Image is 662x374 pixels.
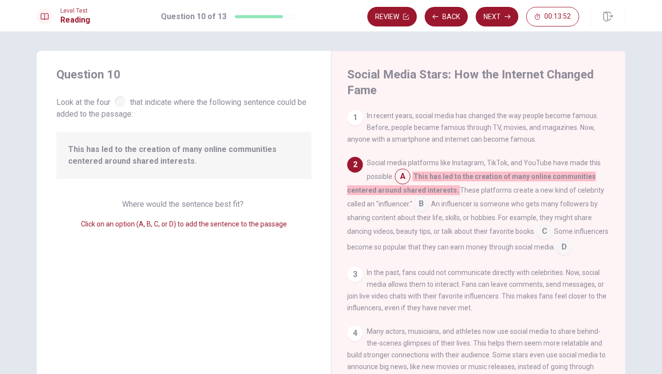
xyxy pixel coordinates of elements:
[347,112,598,143] span: In recent years, social media has changed the way people become famous. Before, people became fam...
[347,157,363,173] div: 2
[476,7,518,26] button: Next
[395,169,410,184] span: A
[56,94,311,120] span: Look at the four that indicate where the following sentence could be added to the passage:
[60,7,90,14] span: Level Test
[544,13,571,21] span: 00:13:52
[68,144,300,167] span: This has led to the creation of many online communities centered around shared interests.
[347,325,363,341] div: 4
[81,220,287,228] span: Click on an option (A, B, C, or D) to add the sentence to the passage
[347,172,596,195] span: This has led to the creation of many online communities centered around shared interests.
[347,200,598,235] span: An influencer is someone who gets many followers by sharing content about their life, skills, or ...
[367,7,417,26] button: Review
[56,67,311,82] h4: Question 10
[347,67,607,98] h4: Social Media Stars: How the Internet Changed Fame
[347,269,607,312] span: In the past, fans could not communicate directly with celebrities. Now, social media allows them ...
[347,267,363,282] div: 3
[425,7,468,26] button: Back
[536,224,552,239] span: C
[122,199,246,209] span: Where would the sentence best fit?
[526,7,579,26] button: 00:13:52
[413,196,429,212] span: B
[556,239,572,255] span: D
[347,186,604,208] span: These platforms create a new kind of celebrity called an "influencer."
[347,110,363,125] div: 1
[60,14,90,26] h1: Reading
[161,11,227,23] h1: Question 10 of 13
[367,159,601,180] span: Social media platforms like Instagram, TikTok, and YouTube have made this possible.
